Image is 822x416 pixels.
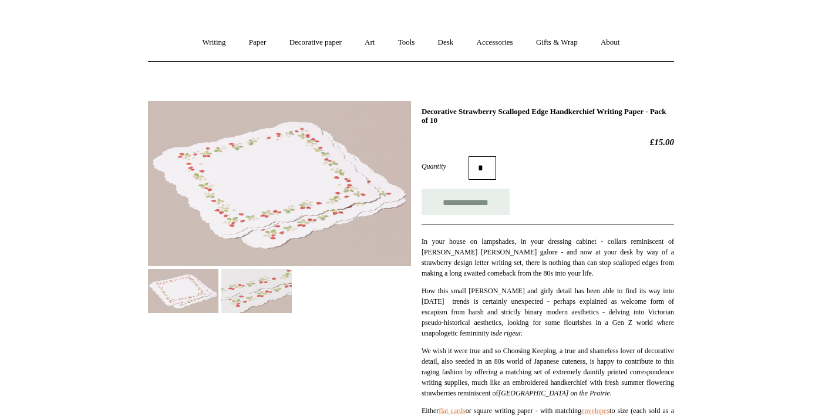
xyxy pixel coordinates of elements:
[422,137,674,147] h2: £15.00
[525,27,588,58] a: Gifts & Wrap
[221,269,292,313] img: Decorative Strawberry Scalloped Edge Handkerchief Writing Paper - Pack of 10
[422,286,674,338] p: How this small [PERSON_NAME] and girly detail has been able to find its way into [DATE] trends is...
[148,101,411,266] img: Decorative Strawberry Scalloped Edge Handkerchief Writing Paper - Pack of 10
[439,407,465,415] a: flat cards
[148,269,218,313] img: Decorative Strawberry Scalloped Edge Handkerchief Writing Paper - Pack of 10
[466,27,524,58] a: Accessories
[192,27,237,58] a: Writing
[496,329,523,337] em: de rigeur.
[498,389,610,397] em: [GEOGRAPHIC_DATA] on the Prairie
[590,27,631,58] a: About
[422,107,674,125] h1: Decorative Strawberry Scalloped Edge Handkerchief Writing Paper - Pack of 10
[279,27,352,58] a: Decorative paper
[388,27,426,58] a: Tools
[581,407,609,415] a: envelopes
[427,27,464,58] a: Desk
[422,236,674,279] p: In your house on lampshades, in your dressing cabinet - collars reminiscent of [PERSON_NAME] [PER...
[354,27,385,58] a: Art
[238,27,277,58] a: Paper
[422,345,674,398] p: We wish it were true and so Choosing Keeping, a true and shameless lover of decorative detail, al...
[422,161,469,172] label: Quantity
